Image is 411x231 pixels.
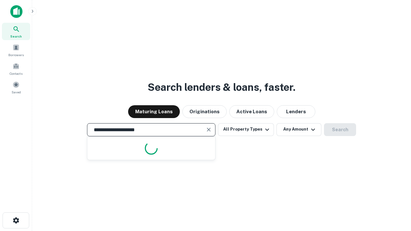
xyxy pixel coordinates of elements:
[148,80,295,95] h3: Search lenders & loans, faster.
[2,79,30,96] a: Saved
[10,71,22,76] span: Contacts
[2,23,30,40] a: Search
[128,105,180,118] button: Maturing Loans
[182,105,227,118] button: Originations
[12,90,21,95] span: Saved
[276,123,321,136] button: Any Amount
[229,105,274,118] button: Active Loans
[218,123,274,136] button: All Property Types
[204,125,213,134] button: Clear
[10,34,22,39] span: Search
[2,41,30,59] a: Borrowers
[8,52,24,57] span: Borrowers
[379,180,411,210] iframe: Chat Widget
[10,5,22,18] img: capitalize-icon.png
[2,60,30,77] a: Contacts
[277,105,315,118] button: Lenders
